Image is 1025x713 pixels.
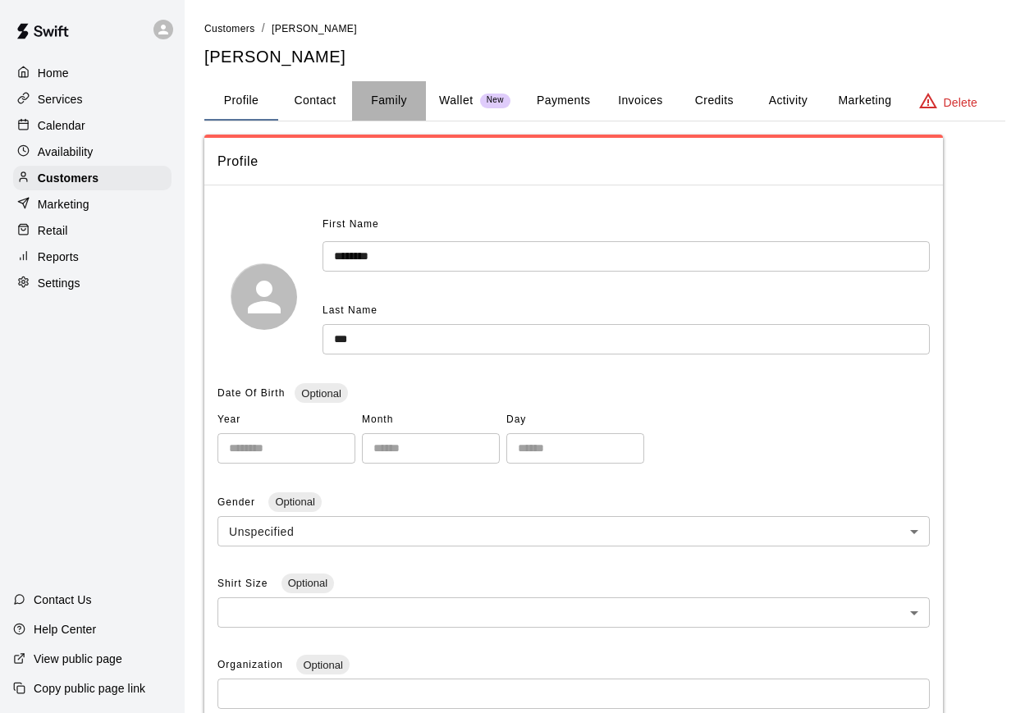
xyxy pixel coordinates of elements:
[38,65,69,81] p: Home
[13,61,172,85] a: Home
[362,407,500,433] span: Month
[295,387,347,400] span: Optional
[38,170,98,186] p: Customers
[278,81,352,121] button: Contact
[38,144,94,160] p: Availability
[204,81,1005,121] div: basic tabs example
[34,592,92,608] p: Contact Us
[34,680,145,697] p: Copy public page link
[677,81,751,121] button: Credits
[38,222,68,239] p: Retail
[13,139,172,164] a: Availability
[323,212,379,238] span: First Name
[204,21,255,34] a: Customers
[217,578,272,589] span: Shirt Size
[204,46,1005,68] h5: [PERSON_NAME]
[217,496,259,508] span: Gender
[38,275,80,291] p: Settings
[34,621,96,638] p: Help Center
[204,81,278,121] button: Profile
[506,407,644,433] span: Day
[524,81,603,121] button: Payments
[13,218,172,243] a: Retail
[352,81,426,121] button: Family
[603,81,677,121] button: Invoices
[296,659,349,671] span: Optional
[13,166,172,190] a: Customers
[268,496,321,508] span: Optional
[13,245,172,269] a: Reports
[217,407,355,433] span: Year
[272,23,357,34] span: [PERSON_NAME]
[323,304,378,316] span: Last Name
[217,387,285,399] span: Date Of Birth
[480,95,510,106] span: New
[34,651,122,667] p: View public page
[13,87,172,112] a: Services
[38,91,83,107] p: Services
[204,20,1005,38] nav: breadcrumb
[281,577,334,589] span: Optional
[262,20,265,37] li: /
[38,117,85,134] p: Calendar
[38,196,89,213] p: Marketing
[944,94,977,111] p: Delete
[217,516,930,546] div: Unspecified
[13,271,172,295] a: Settings
[439,92,474,109] p: Wallet
[751,81,825,121] button: Activity
[217,151,930,172] span: Profile
[38,249,79,265] p: Reports
[217,659,286,670] span: Organization
[13,192,172,217] a: Marketing
[204,23,255,34] span: Customers
[13,113,172,138] a: Calendar
[825,81,904,121] button: Marketing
